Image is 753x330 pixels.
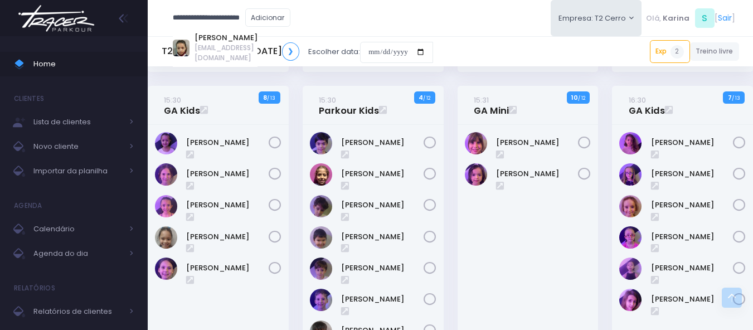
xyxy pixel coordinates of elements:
[619,258,642,280] img: Nina Sciammarella Felicio
[695,8,715,28] span: S
[496,137,579,148] a: [PERSON_NAME]
[186,231,269,242] a: [PERSON_NAME]
[474,94,509,117] a: 15:31GA Mini
[33,139,123,154] span: Novo cliente
[162,42,299,61] h5: T2 Cerro Terça, [DATE]
[690,42,740,61] a: Treino livre
[419,93,423,102] strong: 4
[155,258,177,280] img: Sofia Consentino Mantesso
[646,13,661,24] span: Olá,
[310,163,332,186] img: Julia Gomes
[465,132,487,154] img: Manuela Cardoso
[341,294,424,305] a: [PERSON_NAME]
[319,95,336,105] small: 15:30
[155,195,177,217] img: Leticia Campos
[341,200,424,211] a: [PERSON_NAME]
[651,231,733,242] a: [PERSON_NAME]
[718,12,732,24] a: Sair
[155,163,177,186] img: Julia Consentino Mantesso
[619,132,642,154] img: Dora Moreira Russo
[282,42,300,61] a: ❯
[619,226,642,249] img: Isabella Arouca
[619,163,642,186] img: Gabriela Arouca
[341,231,424,242] a: [PERSON_NAME]
[341,263,424,274] a: [PERSON_NAME]
[629,95,646,105] small: 16:30
[341,168,424,179] a: [PERSON_NAME]
[310,132,332,154] img: Guilherme Minghetti
[33,115,123,129] span: Lista de clientes
[195,32,258,43] a: [PERSON_NAME]
[14,88,44,110] h4: Clientes
[671,45,684,59] span: 2
[651,168,733,179] a: [PERSON_NAME]
[496,168,579,179] a: [PERSON_NAME]
[642,6,739,31] div: [ ]
[728,93,732,102] strong: 7
[571,93,578,102] strong: 10
[155,132,177,154] img: Emma Líbano
[186,200,269,211] a: [PERSON_NAME]
[629,94,665,117] a: 16:30GA Kids
[310,258,332,280] img: Murilo Barbosa Batista
[341,137,424,148] a: [PERSON_NAME]
[195,43,258,63] span: [EMAIL_ADDRESS][DOMAIN_NAME]
[474,95,489,105] small: 15:31
[263,93,267,102] strong: 8
[319,94,379,117] a: 15:30Parkour Kids
[651,294,733,305] a: [PERSON_NAME]
[33,246,123,261] span: Agenda do dia
[663,13,689,24] span: Karina
[650,40,690,62] a: Exp2
[651,137,733,148] a: [PERSON_NAME]
[651,263,733,274] a: [PERSON_NAME]
[310,226,332,249] img: Mikael Arina Scudeller
[578,95,585,101] small: / 12
[619,195,642,217] img: Helena Zotareli de Araujo
[423,95,430,101] small: / 12
[164,95,181,105] small: 15:30
[186,168,269,179] a: [PERSON_NAME]
[33,57,134,71] span: Home
[186,137,269,148] a: [PERSON_NAME]
[33,222,123,236] span: Calendário
[164,94,200,117] a: 15:30GA Kids
[651,200,733,211] a: [PERSON_NAME]
[619,289,642,311] img: Olivia Mascarenhas
[245,8,291,27] a: Adicionar
[14,195,42,217] h4: Agenda
[14,277,55,299] h4: Relatórios
[33,304,123,319] span: Relatórios de clientes
[465,163,487,186] img: Olívia Martins Gomes
[33,164,123,178] span: Importar da planilha
[267,95,275,101] small: / 13
[310,195,332,217] img: Miguel Minghetti
[310,289,332,311] img: Rafael Pollastri Mantesso
[186,263,269,274] a: [PERSON_NAME]
[155,226,177,249] img: Rafaela Sales
[162,39,433,65] div: Escolher data:
[732,95,740,101] small: / 13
